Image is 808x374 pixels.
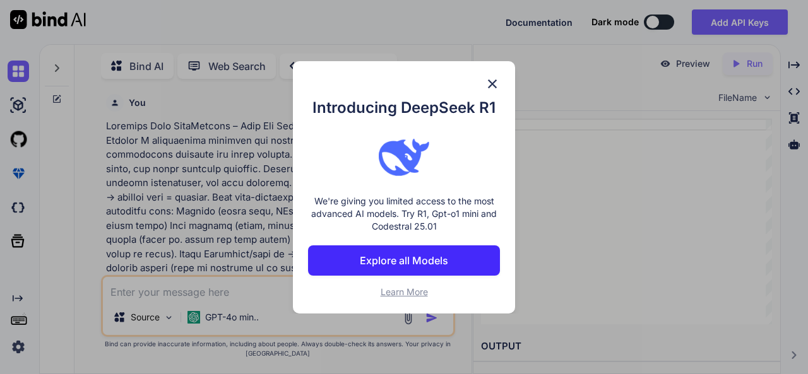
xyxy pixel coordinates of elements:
p: We're giving you limited access to the most advanced AI models. Try R1, Gpt-o1 mini and Codestral... [308,195,500,233]
h1: Introducing DeepSeek R1 [308,96,500,119]
img: close [485,76,500,91]
img: bind logo [379,132,429,182]
p: Explore all Models [360,253,448,268]
span: Learn More [381,286,428,297]
button: Explore all Models [308,245,500,276]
